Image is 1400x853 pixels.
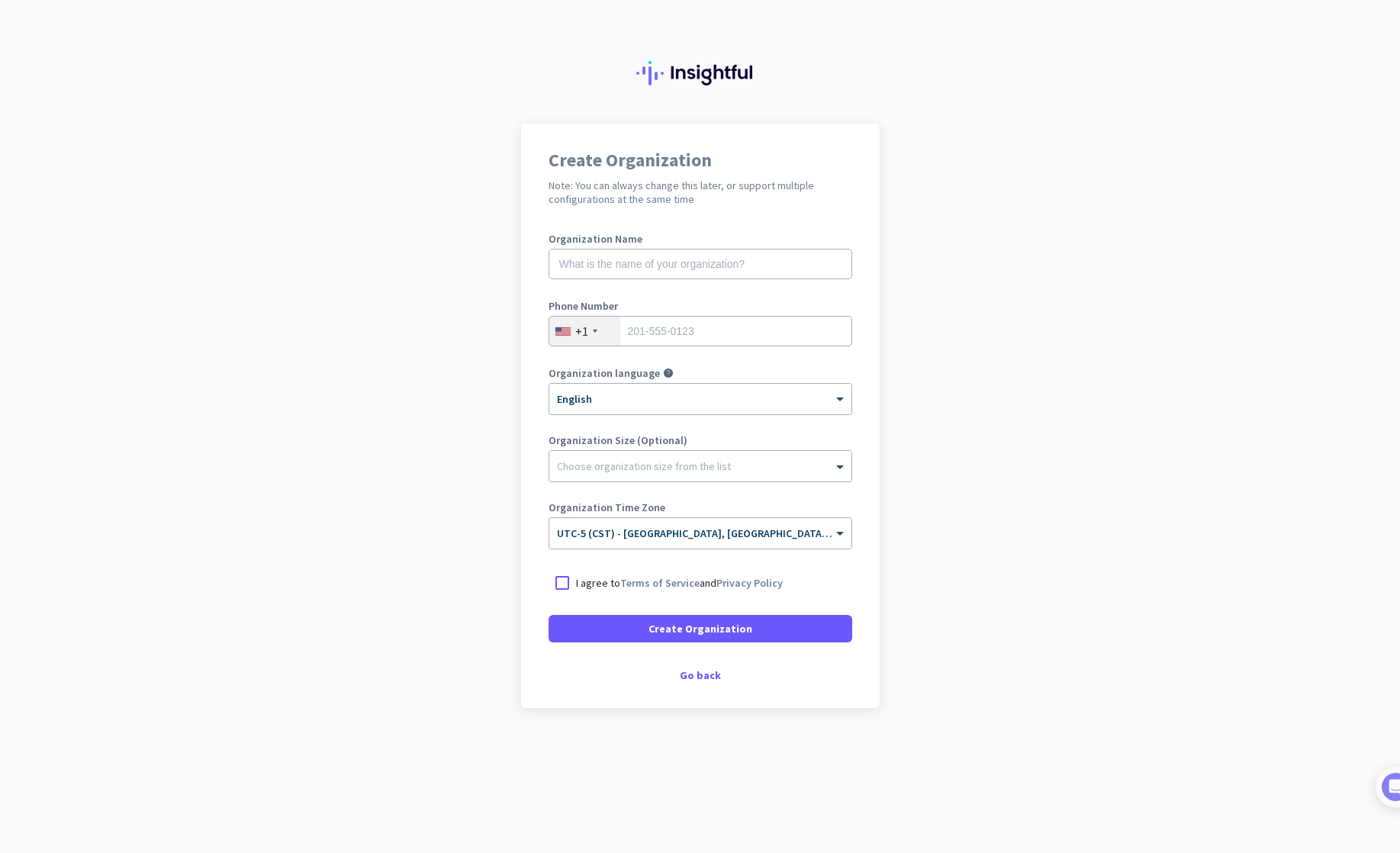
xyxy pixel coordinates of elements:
[549,435,852,446] label: Organization Size (Optional)
[549,368,660,378] label: Organization language
[716,576,783,590] a: Privacy Policy
[549,502,852,513] label: Organization Time Zone
[549,301,852,311] label: Phone Number
[549,233,852,244] label: Organization Name
[549,670,852,681] div: Go back
[620,576,700,590] a: Terms of Service
[549,151,852,169] h1: Create Organization
[636,61,764,85] img: Insightful
[549,179,852,206] h2: Note: You can always change this later, or support multiple configurations at the same time
[576,575,783,591] p: I agree to and
[549,615,852,642] button: Create Organization
[649,621,752,636] span: Create Organization
[549,316,852,346] input: 201-555-0123
[663,368,674,378] i: help
[549,249,852,279] input: What is the name of your organization?
[575,323,588,339] div: +1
